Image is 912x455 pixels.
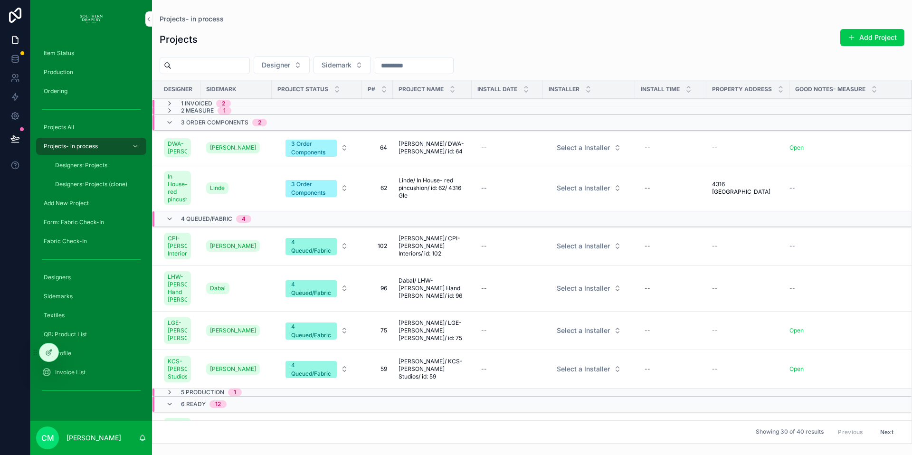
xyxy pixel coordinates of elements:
[481,144,487,152] div: --
[399,420,466,435] a: LVW Boutique/ FTI- [PERSON_NAME]/ id: 93
[278,318,356,343] button: Select Button
[477,238,537,254] a: --
[206,240,260,252] a: [PERSON_NAME]
[549,322,629,340] a: Select Button
[44,199,89,207] span: Add New Project
[277,233,356,259] a: Select Button
[36,214,146,231] a: Form: Fabric Check-In
[322,60,351,70] span: Sidemark
[399,358,466,380] span: [PERSON_NAME]/ KCS- [PERSON_NAME] Studios/ id: 59
[206,281,266,296] a: Dabal
[36,345,146,362] a: My Profile
[645,242,650,250] div: --
[36,138,146,155] a: Projects- in process
[477,140,537,155] a: --
[549,322,629,339] button: Select Button
[206,420,266,435] a: LVW Boutique
[164,231,195,261] a: CPI- [PERSON_NAME] Interiors
[641,140,701,155] a: --
[641,238,701,254] a: --
[278,233,356,259] button: Select Button
[44,237,87,245] span: Fabric Check-In
[712,144,784,152] a: --
[278,419,356,436] button: Select Button
[789,144,804,151] a: Open
[210,184,225,192] span: Linde
[168,273,187,303] span: LHW- [PERSON_NAME] Hand [PERSON_NAME]
[36,64,146,81] a: Production
[645,327,650,334] div: --
[399,140,466,155] a: [PERSON_NAME]/ DWA- [PERSON_NAME]/ id: 64
[164,136,195,159] a: DWA- [PERSON_NAME]
[36,288,146,305] a: Sidemarks
[210,242,256,250] span: [PERSON_NAME]
[277,275,356,302] a: Select Button
[181,100,212,107] span: 1 Invoiced
[291,322,331,340] div: 4 Queued/Fabric
[168,173,187,203] span: In House- red pincushion
[368,184,387,192] a: 62
[55,161,107,169] span: Designers: Projects
[368,327,387,334] a: 75
[645,365,650,373] div: --
[44,87,67,95] span: Ordering
[712,284,784,292] a: --
[368,284,387,292] a: 96
[712,327,718,334] span: --
[712,144,718,152] span: --
[557,364,610,374] span: Select a Installer
[222,100,225,107] div: 2
[164,356,191,382] a: KCS- [PERSON_NAME] Studios
[168,358,187,380] span: KCS- [PERSON_NAME] Studios
[557,183,610,193] span: Select a Installer
[277,175,356,201] a: Select Button
[368,365,387,373] span: 59
[47,176,146,193] a: Designers: Projects (clone)
[36,83,146,100] a: Ordering
[206,238,266,254] a: [PERSON_NAME]
[164,85,192,93] span: Designer
[36,326,146,343] a: QB: Product List
[41,432,54,444] span: cm
[291,280,331,297] div: 4 Queued/Fabric
[399,235,466,257] span: [PERSON_NAME]/ CPI- [PERSON_NAME] Interiors/ id: 102
[549,85,579,93] span: Installer
[210,365,256,373] span: [PERSON_NAME]
[477,420,537,435] a: --
[278,356,356,382] button: Select Button
[712,242,718,250] span: --
[789,284,900,292] a: --
[557,284,610,293] span: Select a Installer
[44,68,73,76] span: Production
[206,363,260,375] a: [PERSON_NAME]
[789,365,804,372] a: Open
[242,215,246,223] div: 4
[206,283,229,294] a: Dabal
[181,389,224,396] span: 5 Production
[206,361,266,377] a: [PERSON_NAME]
[557,241,610,251] span: Select a Installer
[549,360,629,378] button: Select Button
[712,180,784,196] span: 4316 [GEOGRAPHIC_DATA]
[164,169,195,207] a: In House- red pincushion
[368,242,387,250] a: 102
[756,428,824,436] span: Showing 30 of 40 results
[36,195,146,212] a: Add New Project
[44,274,71,281] span: Designers
[44,331,87,338] span: QB: Product List
[789,365,900,373] a: Open
[313,56,371,74] button: Select Button
[399,177,466,199] a: Linde/ In House- red pincushion/ id: 62/ 4316 Gle
[291,180,331,197] div: 3 Order Components
[164,269,195,307] a: LHW- [PERSON_NAME] Hand [PERSON_NAME]
[223,107,226,114] div: 1
[477,180,537,196] a: --
[399,277,466,300] a: Dabal/ LHW- [PERSON_NAME] Hand [PERSON_NAME]/ id: 96
[549,418,629,436] a: Select Button
[481,284,487,292] div: --
[278,135,356,161] button: Select Button
[840,29,904,46] a: Add Project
